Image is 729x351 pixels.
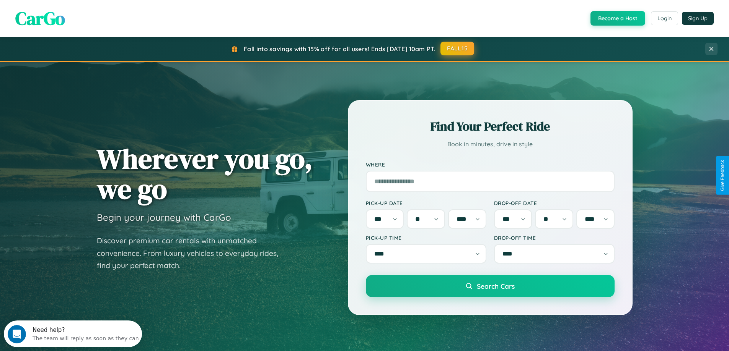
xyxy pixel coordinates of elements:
[15,6,65,31] span: CarGo
[494,200,615,206] label: Drop-off Date
[3,3,142,24] div: Open Intercom Messenger
[366,235,486,241] label: Pick-up Time
[97,235,288,272] p: Discover premium car rentals with unmatched convenience. From luxury vehicles to everyday rides, ...
[720,160,725,191] div: Give Feedback
[494,235,615,241] label: Drop-off Time
[29,13,135,21] div: The team will reply as soon as they can
[97,144,313,204] h1: Wherever you go, we go
[366,139,615,150] p: Book in minutes, drive in style
[682,12,714,25] button: Sign Up
[366,200,486,206] label: Pick-up Date
[366,161,615,168] label: Where
[8,325,26,343] iframe: Intercom live chat
[651,11,678,25] button: Login
[97,212,231,223] h3: Begin your journey with CarGo
[29,6,135,13] div: Need help?
[477,282,515,290] span: Search Cars
[590,11,645,26] button: Become a Host
[366,118,615,135] h2: Find Your Perfect Ride
[244,45,435,53] span: Fall into savings with 15% off for all users! Ends [DATE] 10am PT.
[366,275,615,297] button: Search Cars
[440,42,474,55] button: FALL15
[4,320,142,347] iframe: Intercom live chat discovery launcher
